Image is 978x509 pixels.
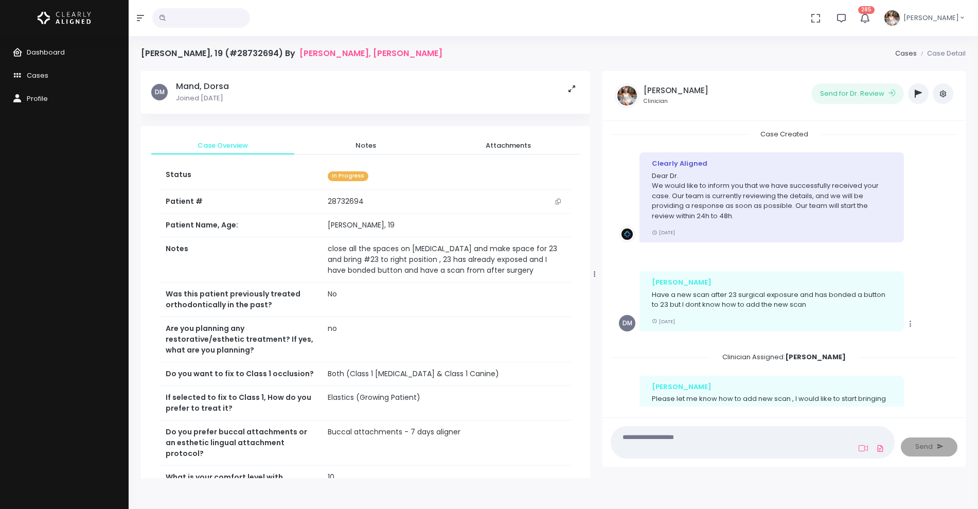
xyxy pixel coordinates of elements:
[322,214,572,237] td: [PERSON_NAME], 19
[652,290,892,310] p: Have a new scan after 23 surgical exposure and has bonded a button to 23 but I dont know how to a...
[159,141,286,151] span: Case Overview
[159,214,322,237] th: Patient Name, Age:
[38,7,91,29] img: Logo Horizontal
[322,283,572,317] td: No
[883,9,901,27] img: Header Avatar
[322,190,572,214] td: 28732694
[611,129,957,407] div: scrollable content
[652,394,892,414] p: Please let me know how to add new scan , I would like to start bringing 23 to right position as s...
[322,386,572,420] td: Elastics (Growing Patient)
[710,349,858,365] span: Clinician Assigned:
[322,317,572,362] td: no
[858,6,875,14] span: 285
[159,362,322,386] th: Do you want to fix to Class 1 occlusion?
[644,86,708,95] h5: [PERSON_NAME]
[159,317,322,362] th: Are you planning any restorative/esthetic treatment? If yes, what are you planning?
[619,315,635,331] span: DM
[652,382,892,392] div: [PERSON_NAME]
[159,237,322,283] th: Notes
[895,48,917,58] a: Cases
[445,141,572,151] span: Attachments
[652,159,892,169] div: Clearly Aligned
[27,47,65,57] span: Dashboard
[785,352,846,362] b: [PERSON_NAME]
[917,48,966,59] li: Case Detail
[328,171,368,181] span: In Progress
[903,13,959,23] span: [PERSON_NAME]
[159,386,322,420] th: If selected to fix to Class 1, How do you prefer to treat it?
[159,189,322,214] th: Patient #
[874,439,886,458] a: Add Files
[159,420,322,466] th: Do you prefer buccal attachments or an esthetic lingual attachment protocol?
[811,83,904,104] button: Send for Dr. Review
[652,171,892,221] p: Dear Dr. We would like to inform you that we have successfully received your case. Our team is cu...
[141,48,442,58] h4: [PERSON_NAME], 19 (#28732694) By
[176,81,229,92] h5: Mand, Dorsa
[644,97,708,106] small: Clinician
[652,318,675,325] small: [DATE]
[141,71,590,478] div: scrollable content
[159,283,322,317] th: Was this patient previously treated orthodontically in the past?
[151,84,168,100] span: DM
[159,163,322,189] th: Status
[322,362,572,386] td: Both (Class 1 [MEDICAL_DATA] & Class 1 Canine)
[857,444,870,452] a: Add Loom Video
[176,93,229,103] p: Joined [DATE]
[322,420,572,466] td: Buccal attachments - 7 days aligner
[303,141,429,151] span: Notes
[652,277,892,288] div: [PERSON_NAME]
[748,126,821,142] span: Case Created
[27,71,48,80] span: Cases
[27,94,48,103] span: Profile
[299,48,442,58] a: [PERSON_NAME], [PERSON_NAME]
[322,466,572,500] td: 10
[322,237,572,283] td: close all the spaces on [MEDICAL_DATA] and make space for 23 and bring #23 to right position , 23...
[159,466,322,500] th: What is your comfort level with elastics?
[652,229,675,236] small: [DATE]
